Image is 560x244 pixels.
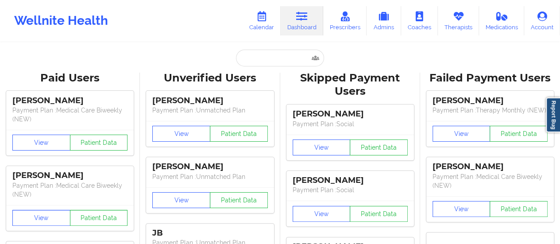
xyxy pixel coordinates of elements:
div: [PERSON_NAME] [152,96,267,106]
div: [PERSON_NAME] [12,170,127,181]
button: View [12,210,70,226]
button: Patient Data [210,126,268,142]
button: View [152,126,210,142]
div: [PERSON_NAME] [12,96,127,106]
div: JB [152,228,267,238]
button: Patient Data [70,210,128,226]
button: View [152,192,210,208]
button: View [293,139,351,155]
p: Payment Plan : Therapy Monthly (NEW) [433,106,548,115]
div: [PERSON_NAME] [433,162,548,172]
p: Payment Plan : Social [293,120,408,128]
div: Skipped Payment Users [286,71,414,99]
div: [PERSON_NAME] [293,175,408,186]
div: [PERSON_NAME] [293,109,408,119]
button: Patient Data [210,192,268,208]
button: View [433,201,490,217]
div: Unverified Users [146,71,274,85]
p: Payment Plan : Unmatched Plan [152,172,267,181]
p: Payment Plan : Unmatched Plan [152,106,267,115]
p: Payment Plan : Social [293,186,408,194]
a: Dashboard [281,6,323,35]
a: Prescribers [323,6,367,35]
div: [PERSON_NAME] [433,96,548,106]
button: View [433,126,490,142]
button: Patient Data [350,206,408,222]
a: Calendar [243,6,281,35]
button: View [12,135,70,151]
button: Patient Data [490,201,548,217]
a: Admins [367,6,401,35]
p: Payment Plan : Medical Care Biweekly (NEW) [12,181,127,199]
a: Coaches [401,6,438,35]
p: Payment Plan : Medical Care Biweekly (NEW) [12,106,127,124]
button: View [293,206,351,222]
p: Payment Plan : Medical Care Biweekly (NEW) [433,172,548,190]
button: Patient Data [350,139,408,155]
div: [PERSON_NAME] [152,162,267,172]
a: Therapists [438,6,479,35]
div: Failed Payment Users [426,71,554,85]
button: Patient Data [70,135,128,151]
a: Report Bug [546,97,560,132]
button: Patient Data [490,126,548,142]
div: Paid Users [6,71,134,85]
a: Medications [479,6,525,35]
a: Account [524,6,560,35]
